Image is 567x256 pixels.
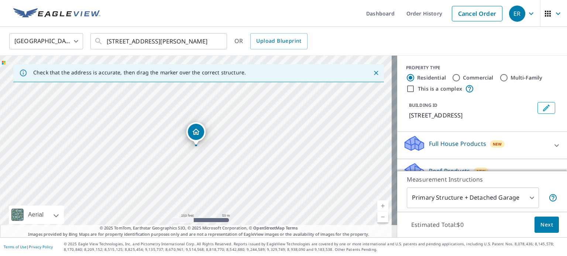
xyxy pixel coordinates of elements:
div: Aerial [9,206,64,224]
label: This is a complex [418,85,462,92]
p: BUILDING ID [409,102,437,108]
p: © 2025 Eagle View Technologies, Inc. and Pictometry International Corp. All Rights Reserved. Repo... [64,241,563,252]
a: Current Level 18, Zoom Out [377,211,388,222]
button: Next [535,217,559,233]
button: Close [371,68,381,78]
span: © 2025 TomTom, Earthstar Geographics SIO, © 2025 Microsoft Corporation, © [100,225,298,231]
span: Next [540,220,553,229]
button: Edit building 1 [537,102,555,114]
img: EV Logo [13,8,100,19]
a: Terms of Use [4,244,27,249]
a: Cancel Order [452,6,502,21]
span: Your report will include the primary structure and a detached garage if one exists. [549,193,557,202]
label: Residential [417,74,446,81]
input: Search by address or latitude-longitude [107,31,212,52]
div: PROPERTY TYPE [406,64,558,71]
a: Upload Blueprint [250,33,307,49]
label: Commercial [463,74,494,81]
div: OR [234,33,307,49]
div: [GEOGRAPHIC_DATA] [9,31,83,52]
div: Full House ProductsNew [403,135,561,156]
div: Roof ProductsNew [403,162,561,183]
p: Full House Products [429,139,486,148]
div: Primary Structure + Detached Garage [407,187,539,208]
p: [STREET_ADDRESS] [409,111,535,120]
div: Aerial [26,206,46,224]
div: ER [509,6,525,22]
span: New [477,168,486,174]
p: | [4,245,53,249]
span: Upload Blueprint [256,36,301,46]
a: OpenStreetMap [253,225,284,231]
p: Roof Products [429,166,470,175]
a: Current Level 18, Zoom In [377,200,388,211]
p: Measurement Instructions [407,175,557,184]
div: Dropped pin, building 1, Residential property, 1601 Nantucket Dr Houston, TX 77057 [186,122,206,145]
a: Privacy Policy [29,244,53,249]
p: Check that the address is accurate, then drag the marker over the correct structure. [33,69,246,76]
label: Multi-Family [511,74,543,81]
a: Terms [286,225,298,231]
span: New [493,141,502,147]
p: Estimated Total: $0 [405,217,470,233]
